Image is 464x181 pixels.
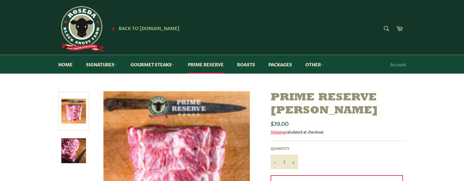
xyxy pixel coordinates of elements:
[52,55,79,74] a: Home
[80,55,123,74] a: Signatures
[182,55,230,74] a: Prime Reserve
[271,119,289,127] span: $39.00
[231,55,261,74] a: Roasts
[289,155,298,169] button: Increase item quantity by one
[271,129,406,134] div: calculated at checkout.
[111,26,115,31] span: ★
[61,138,86,163] img: Prime Reserve Chuck Roast
[124,55,181,74] a: Gourmet Steaks
[271,91,406,117] h1: Prime Reserve [PERSON_NAME]
[299,55,330,74] a: Other
[108,26,179,31] a: ★ Back to [DOMAIN_NAME]
[387,55,409,73] a: Account
[262,55,298,74] a: Packages
[58,6,104,52] img: Roseda Beef
[271,155,280,169] button: Reduce item quantity by one
[271,129,285,134] a: Shipping
[271,146,298,151] label: Quantity
[119,25,179,31] span: Back to [DOMAIN_NAME]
